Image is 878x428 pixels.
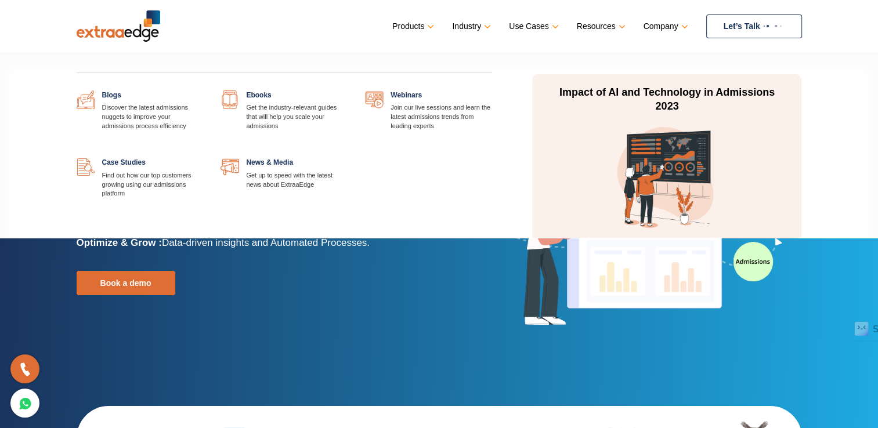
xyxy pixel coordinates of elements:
a: Let’s Talk [706,14,802,38]
a: Products [392,18,432,35]
b: Optimize & Grow : [77,237,162,248]
a: Industry [452,18,489,35]
a: Company [644,18,686,35]
p: Impact of AI and Technology in Admissions 2023 [558,86,776,114]
span: Data-driven insights and Automated Processes. [162,237,370,248]
a: Use Cases [509,18,556,35]
a: Book a demo [77,271,175,295]
a: Resources [577,18,623,35]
